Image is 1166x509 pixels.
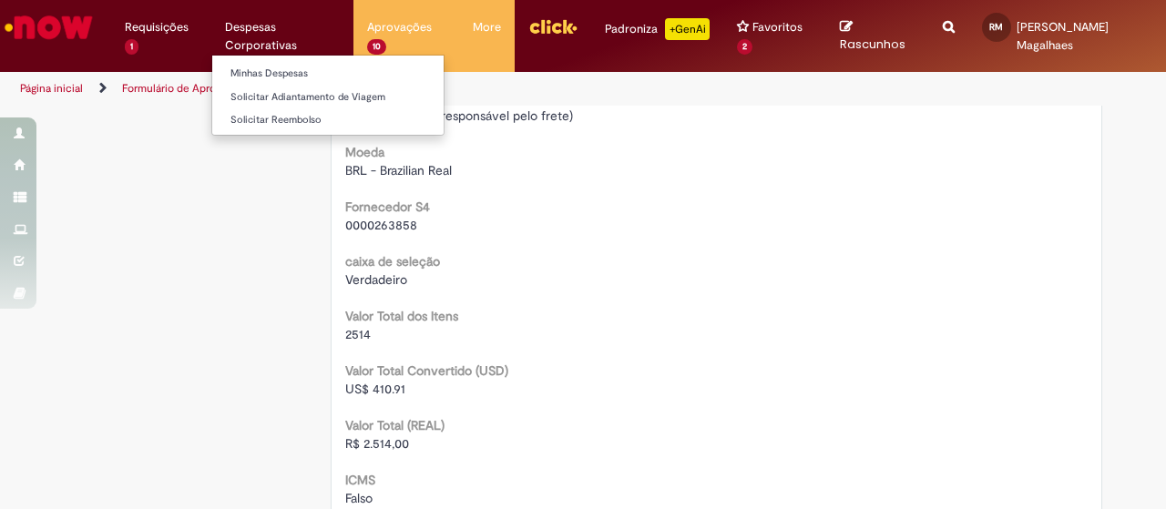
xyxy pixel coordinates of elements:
[840,19,915,53] a: Rascunhos
[989,21,1003,33] span: RM
[345,435,409,452] span: R$ 2.514,00
[367,39,386,55] span: 10
[345,381,405,397] span: US$ 410.91
[367,18,432,36] span: Aprovações
[665,18,710,40] p: +GenAi
[752,18,803,36] span: Favoritos
[840,36,905,53] span: Rascunhos
[737,39,752,55] span: 2
[1017,19,1109,53] span: [PERSON_NAME] Magalhaes
[225,18,340,55] span: Despesas Corporativas
[125,39,138,55] span: 1
[345,326,371,342] span: 2514
[212,110,444,130] a: Solicitar Reembolso
[345,490,373,506] span: Falso
[345,472,375,488] b: ICMS
[122,81,246,96] a: Formulário de Aprovação
[345,417,445,433] b: Valor Total (REAL)
[212,64,444,84] a: Minhas Despesas
[605,18,710,40] div: Padroniza
[211,55,445,136] ul: Despesas Corporativas
[345,362,508,379] b: Valor Total Convertido (USD)
[528,13,578,40] img: click_logo_yellow_360x200.png
[473,18,501,36] span: More
[345,271,407,288] span: Verdadeiro
[2,9,96,46] img: ServiceNow
[345,199,430,215] b: Fornecedor S4
[345,217,417,233] span: 0000263858
[345,107,573,124] span: CIF (Fornecedor responsável pelo frete)
[14,72,763,106] ul: Trilhas de página
[345,144,384,160] b: Moeda
[212,87,444,107] a: Solicitar Adiantamento de Viagem
[20,81,83,96] a: Página inicial
[345,308,458,324] b: Valor Total dos Itens
[345,162,452,178] span: BRL - Brazilian Real
[125,18,189,36] span: Requisições
[345,253,440,270] b: caixa de seleção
